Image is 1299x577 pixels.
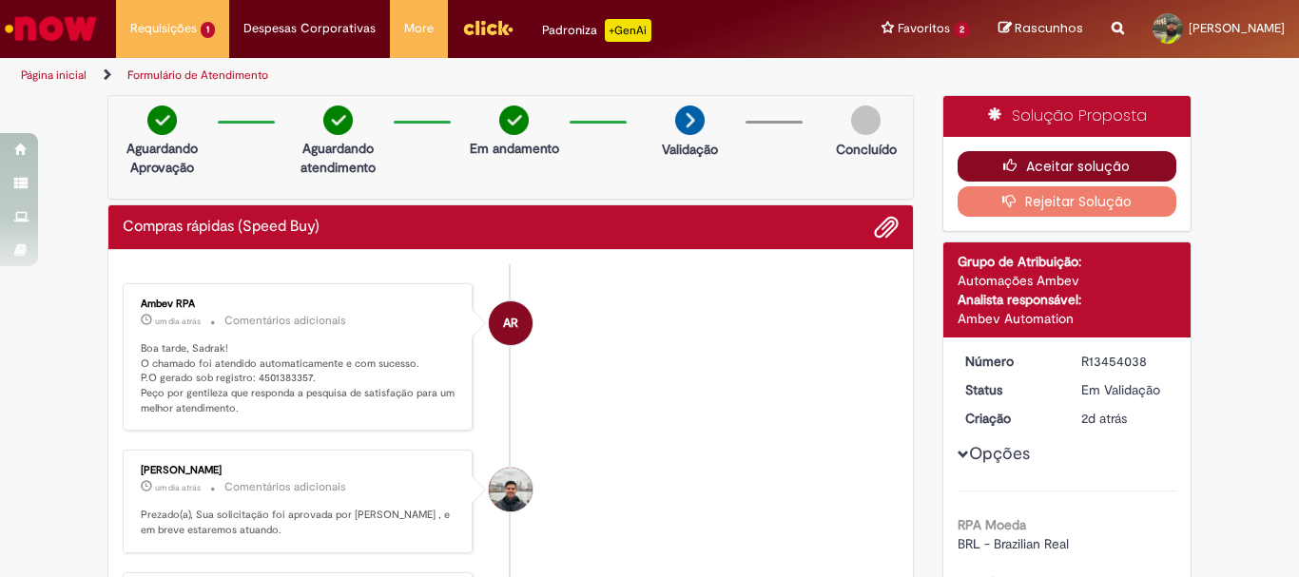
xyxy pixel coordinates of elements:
span: 2d atrás [1081,410,1127,427]
div: Em Validação [1081,380,1170,399]
a: Página inicial [21,67,87,83]
img: check-circle-green.png [323,106,353,135]
span: BRL - Brazilian Real [958,535,1069,552]
small: Comentários adicionais [224,479,346,495]
div: Joao Antonio Almeida Bezerra Da Rocha [489,468,533,511]
img: check-circle-green.png [147,106,177,135]
span: Requisições [130,19,197,38]
span: um dia atrás [155,482,201,493]
span: Despesas Corporativas [243,19,376,38]
p: Em andamento [470,139,559,158]
h2: Compras rápidas (Speed Buy) Histórico de tíquete [123,219,320,236]
img: arrow-next.png [675,106,705,135]
img: check-circle-green.png [499,106,529,135]
p: Prezado(a), Sua solicitação foi aprovada por [PERSON_NAME] , e em breve estaremos atuando. [141,508,457,537]
img: ServiceNow [2,10,100,48]
span: 1 [201,22,215,38]
p: +GenAi [605,19,651,42]
div: [PERSON_NAME] [141,465,457,476]
span: Rascunhos [1015,19,1083,37]
a: Formulário de Atendimento [127,67,268,83]
span: AR [503,300,518,346]
dt: Número [951,352,1068,371]
div: 27/08/2025 17:48:31 [1081,409,1170,428]
dt: Status [951,380,1068,399]
span: 2 [954,22,970,38]
p: Concluído [836,140,897,159]
p: Boa tarde, Sadrak! O chamado foi atendido automaticamente e com sucesso. P.O gerado sob registro:... [141,341,457,416]
div: Solução Proposta [943,96,1192,137]
span: Favoritos [898,19,950,38]
p: Aguardando Aprovação [116,139,208,177]
button: Rejeitar Solução [958,186,1177,217]
span: [PERSON_NAME] [1189,20,1285,36]
p: Aguardando atendimento [292,139,384,177]
div: Ambev Automation [958,309,1177,328]
button: Adicionar anexos [874,215,899,240]
time: 28/08/2025 12:45:52 [155,316,201,327]
img: img-circle-grey.png [851,106,881,135]
span: More [404,19,434,38]
a: Rascunhos [998,20,1083,38]
p: Validação [662,140,718,159]
time: 27/08/2025 17:48:31 [1081,410,1127,427]
span: um dia atrás [155,316,201,327]
div: Grupo de Atribuição: [958,252,1177,271]
img: click_logo_yellow_360x200.png [462,13,514,42]
div: Ambev RPA [141,298,457,310]
div: Analista responsável: [958,290,1177,309]
time: 28/08/2025 11:41:41 [155,482,201,493]
small: Comentários adicionais [224,313,346,329]
div: Ambev RPA [489,301,533,345]
button: Aceitar solução [958,151,1177,182]
div: Automações Ambev [958,271,1177,290]
b: RPA Moeda [958,516,1026,533]
div: Padroniza [542,19,651,42]
div: R13454038 [1081,352,1170,371]
dt: Criação [951,409,1068,428]
ul: Trilhas de página [14,58,852,93]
